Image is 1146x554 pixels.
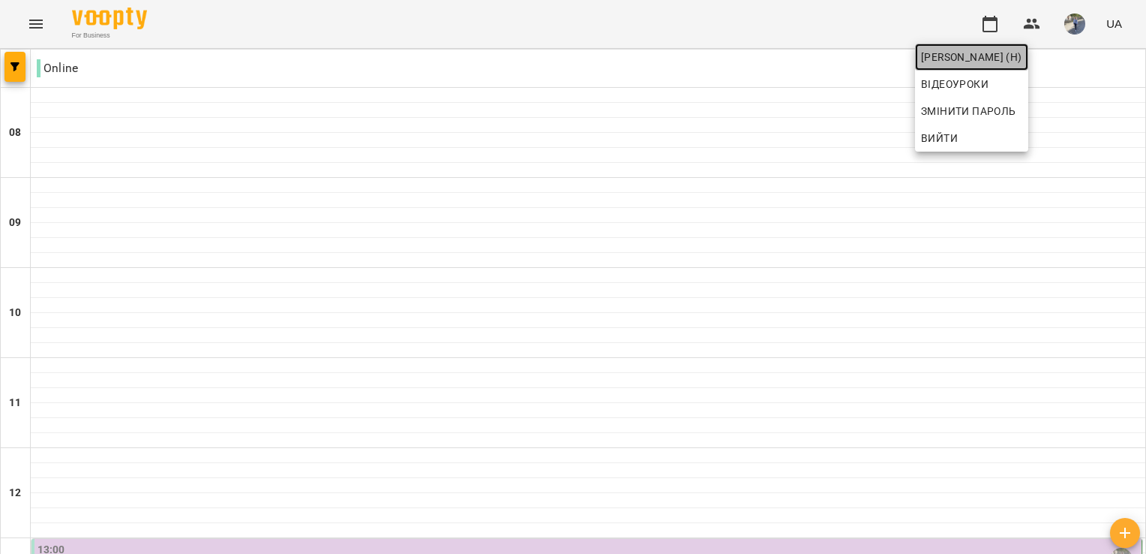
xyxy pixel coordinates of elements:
a: [PERSON_NAME] (н) [915,44,1028,71]
button: Вийти [915,125,1028,152]
a: Змінити пароль [915,98,1028,125]
span: [PERSON_NAME] (н) [921,48,1022,66]
span: Змінити пароль [921,102,1022,120]
span: Вийти [921,129,958,147]
a: Відеоуроки [915,71,994,98]
span: Відеоуроки [921,75,988,93]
